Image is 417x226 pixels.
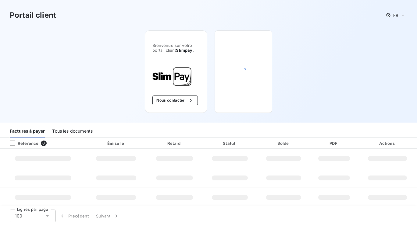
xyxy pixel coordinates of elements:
div: Retard [148,140,201,146]
h3: Portail client [10,10,56,21]
div: PDF [312,140,357,146]
div: Référence [5,141,38,146]
div: Tous les documents [52,125,93,137]
div: Factures à payer [10,125,45,137]
span: Bienvenue sur votre portail client . [152,43,200,53]
button: Nous contacter [152,96,198,105]
span: 100 [15,213,22,219]
div: Émise le [87,140,145,146]
span: 0 [41,141,46,146]
div: Solde [258,140,309,146]
button: Précédent [55,210,92,222]
button: Suivant [92,210,123,222]
span: Slimpay [176,48,192,53]
div: Statut [204,140,256,146]
div: Actions [359,140,416,146]
img: Company logo [152,67,191,86]
span: FR [393,13,398,18]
